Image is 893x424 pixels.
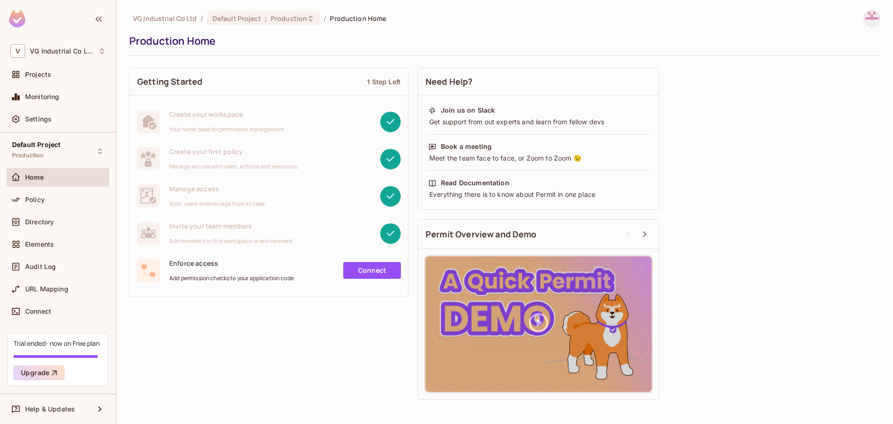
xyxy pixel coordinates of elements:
span: Default Project [213,14,261,23]
span: Elements [25,241,54,248]
div: Trial ended- now on Free plan [13,339,100,348]
div: Get support from out experts and learn from fellow devs [428,117,649,127]
span: Permit Overview and Demo [426,229,537,240]
div: 1 Step Left [367,77,400,86]
li: / [201,14,203,23]
span: Directory [25,218,54,226]
button: Upgrade [13,365,65,380]
span: Connect [25,308,51,315]
span: Your home base for permission management [169,126,284,133]
span: Monitoring [25,93,60,101]
span: Create your first policy [169,147,298,156]
span: Production [12,152,44,159]
span: Need Help? [426,76,473,87]
span: Manage access [169,184,265,193]
div: Join us on Slack [441,106,495,115]
div: Book a meeting [441,142,492,151]
a: Connect [343,262,401,279]
img: SReyMgAAAABJRU5ErkJggg== [9,10,26,27]
span: Add members to this workspace or environment [169,237,293,245]
span: the active workspace [133,14,197,23]
li: / [324,14,326,23]
span: Enforce access [169,259,294,268]
span: Workspace: VG Industrial Co Ltd [30,47,93,55]
span: Policy [25,196,45,203]
span: URL Mapping [25,285,68,293]
div: Production Home [129,34,875,48]
span: Add permission checks to your application code [169,275,294,282]
span: Sync users and manage their access [169,200,265,208]
span: Production Home [330,14,386,23]
span: Home [25,174,44,181]
div: Read Documentation [441,178,509,188]
span: Default Project [12,141,60,148]
div: Everything there is to know about Permit in one place [428,190,649,199]
span: Audit Log [25,263,56,270]
span: Getting Started [137,76,202,87]
span: Create your workspace [169,110,284,119]
span: Help & Updates [25,405,75,413]
span: Settings [25,115,52,123]
span: Projects [25,71,51,78]
div: Meet the team face to face, or Zoom to Zoom 😉 [428,154,649,163]
span: V [10,44,25,58]
span: : [264,15,267,22]
span: Manage access with roles, actions and resources [169,163,298,170]
span: Invite your team members [169,222,293,230]
span: Production [271,14,307,23]
img: developer.admin@vg-industrial.com [864,11,880,26]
